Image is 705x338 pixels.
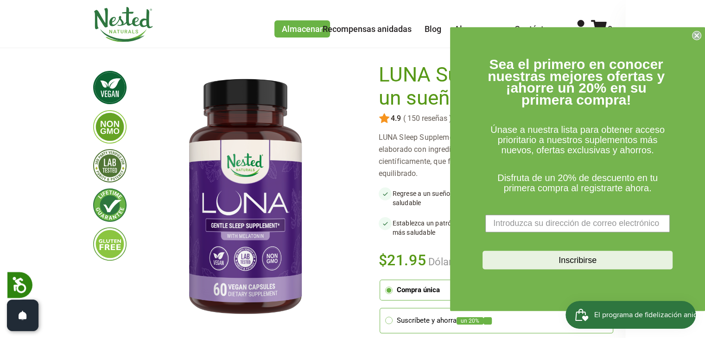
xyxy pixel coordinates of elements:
img: probado por terceros [93,149,127,182]
img: star.svg [379,113,390,124]
input: Introduzca su dirección de correo electrónico [485,214,670,232]
img: sin gluten [93,227,127,261]
img: LUNA Suplemento para un sueño suave [141,63,349,333]
img: garantía de por vida [93,188,127,222]
img: Naturales anidados [93,7,153,42]
button: Abierto [7,300,38,331]
iframe: Botón para abrir la ventana emergente del programa de fidelización [565,301,696,329]
font: Sea el primero en conocer nuestras mejores ofertas y ¡ahorre un 20% en su primera compra! [488,56,665,107]
font: Almacenar [282,24,323,34]
img: libre de transgénicos [93,110,127,144]
div: Formulario FLYOUT [450,27,705,311]
font: $21.95 [379,251,426,269]
img: vegan [93,71,127,104]
font: LUNA Sleep Supplement es un suplemento herbal para dormir elaborado con ingredientes seguros, nat... [379,133,585,178]
font: Inscribirse [559,255,597,264]
font: ( 150 reseñas ) [403,114,452,123]
a: Recompensas anidadas [323,24,412,34]
font: 0 [608,24,612,34]
button: Inscribirse [483,250,673,269]
a: 0 [591,24,612,34]
font: Establezca un patrón de sueño más saludable [393,219,484,236]
font: Dólar estadounidense [428,256,526,268]
font: Disfruta de un 20% de descuento en tu primera compra al registrarte ahora. [497,173,658,193]
a: Blog [425,24,441,34]
a: Al por mayor [454,24,502,34]
a: Almacenar [274,20,330,38]
font: El programa de fidelización anidado [29,8,144,19]
font: 4.9 [391,114,401,123]
font: Regrese a un sueño normal y saludable [393,190,477,207]
font: LUNA Suplemento para un sueño suave [379,63,590,110]
button: Cerrar diálogo [692,31,701,40]
font: Únase a nuestra lista para obtener acceso prioritario a nuestros suplementos más nuevos, ofertas ... [490,125,665,155]
a: Contáctenos [514,24,562,34]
